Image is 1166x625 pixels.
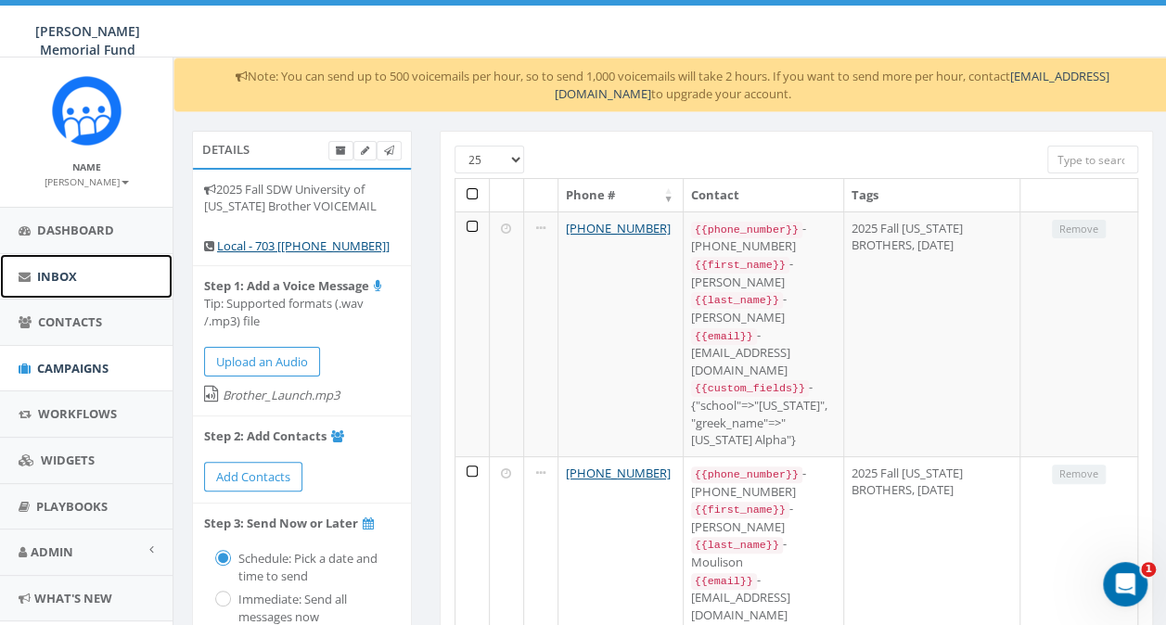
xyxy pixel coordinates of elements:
[844,211,1020,456] td: 2025 Fall [US_STATE] BROTHERS, [DATE]
[691,537,783,554] code: {{last_name}}
[566,220,671,236] a: [PHONE_NUMBER]
[45,175,129,188] small: [PERSON_NAME]
[691,500,836,535] div: - [PERSON_NAME]
[691,573,757,590] code: {{email}}
[691,326,836,379] div: - [EMAIL_ADDRESS][DOMAIN_NAME]
[1047,146,1138,173] input: Type to search
[34,590,112,606] span: What's New
[37,222,114,238] span: Dashboard
[558,179,684,211] th: Phone #: activate to sort column ascending
[691,255,836,290] div: - [PERSON_NAME]
[234,550,389,584] label: Schedule: Pick a date and time to send
[216,468,290,485] span: Add Contacts
[691,220,836,255] div: - [PHONE_NUMBER]
[45,172,129,189] a: [PERSON_NAME]
[691,290,836,325] div: - [PERSON_NAME]
[204,277,369,294] b: Step 1: Add a Voice Message
[1103,562,1147,606] iframe: Intercom live chat
[691,380,809,397] code: {{custom_fields}}
[691,222,802,238] code: {{phone_number}}
[41,452,95,468] span: Widgets
[217,237,390,254] a: Local - 703 [[PHONE_NUMBER]]
[691,292,783,309] code: {{last_name}}
[691,535,836,570] div: - Moulison
[38,405,117,422] span: Workflows
[37,268,77,285] span: Inbox
[35,22,140,58] span: [PERSON_NAME] Memorial Fund
[844,179,1020,211] th: Tags
[555,68,1110,102] a: [EMAIL_ADDRESS][DOMAIN_NAME]
[566,465,671,481] a: [PHONE_NUMBER]
[691,257,789,274] code: {{first_name}}
[192,131,412,168] div: Details
[691,466,802,483] code: {{phone_number}}
[234,591,389,625] label: Immediate: Send all messages now
[361,143,369,157] span: Edit Campaign Title
[204,376,400,404] label: Brother_Launch.mp3
[691,465,836,500] div: - [PHONE_NUMBER]
[52,76,122,146] img: Rally_Corp_Icon.png
[204,295,364,329] l: Tip: Supported formats (.wav /.mp3) file
[1141,562,1156,577] span: 1
[38,313,102,330] span: Contacts
[691,378,836,448] div: - {"school"=>"[US_STATE]", "greek_name"=>"[US_STATE] Alpha"}
[37,360,109,376] span: Campaigns
[204,427,327,444] b: Step 2: Add Contacts
[691,328,757,345] code: {{email}}
[684,179,844,211] th: Contact
[691,502,789,518] code: {{first_name}}
[204,515,358,531] b: Step 3: Send Now or Later
[193,170,411,226] li: 2025 Fall SDW University of [US_STATE] Brother VOICEMAIL
[72,160,101,173] small: Name
[36,498,108,515] span: Playbooks
[691,571,836,624] div: - [EMAIL_ADDRESS][DOMAIN_NAME]
[204,462,302,492] a: Add Contacts
[204,347,320,377] button: Upload an Audio
[336,143,346,157] span: Archive Campaign
[31,543,73,560] span: Admin
[384,143,394,157] span: Send Test RVM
